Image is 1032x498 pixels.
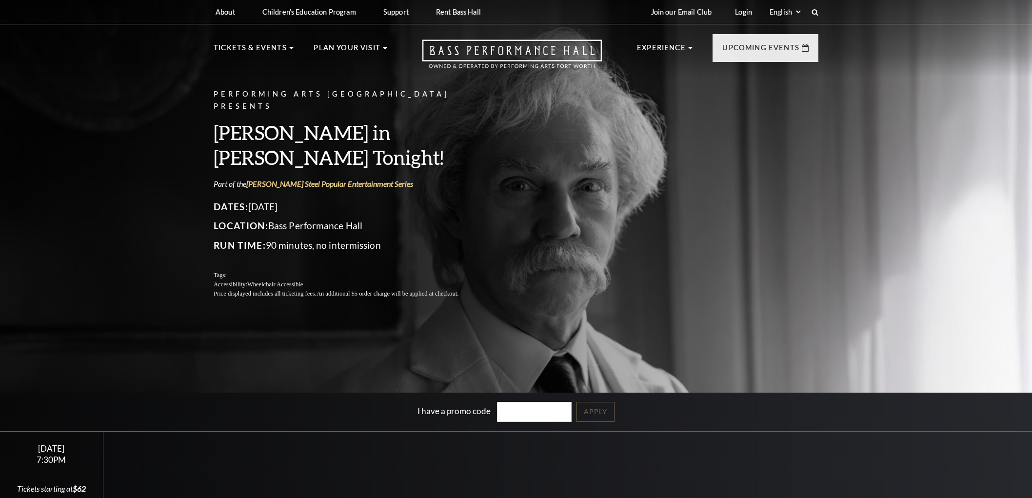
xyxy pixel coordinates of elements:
p: 90 minutes, no intermission [214,238,482,253]
span: An additional $5 order charge will be applied at checkout. [317,290,458,297]
p: Rent Bass Hall [436,8,481,16]
div: 7:30PM [12,456,91,464]
p: Performing Arts [GEOGRAPHIC_DATA] Presents [214,88,482,113]
p: Upcoming Events [722,42,799,60]
p: Accessibility: [214,280,482,289]
span: Location: [214,220,268,231]
p: [DATE] [214,199,482,215]
select: Select: [768,7,802,17]
p: Plan Your Visit [314,42,380,60]
p: Support [383,8,409,16]
a: [PERSON_NAME] Steel Popular Entertainment Series [246,179,413,188]
p: Tickets & Events [214,42,287,60]
p: Tags: [214,271,482,280]
span: Wheelchair Accessible [247,281,303,288]
div: Tickets starting at [12,483,91,494]
p: Part of the [214,179,482,189]
div: [DATE] [12,443,91,454]
span: $62 [73,484,86,493]
p: Experience [637,42,686,60]
p: Bass Performance Hall [214,218,482,234]
label: I have a promo code [417,406,491,416]
p: Children's Education Program [262,8,356,16]
p: About [216,8,235,16]
span: Run Time: [214,239,266,251]
h3: [PERSON_NAME] in [PERSON_NAME] Tonight! [214,120,482,170]
p: Price displayed includes all ticketing fees. [214,289,482,299]
span: Dates: [214,201,248,212]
